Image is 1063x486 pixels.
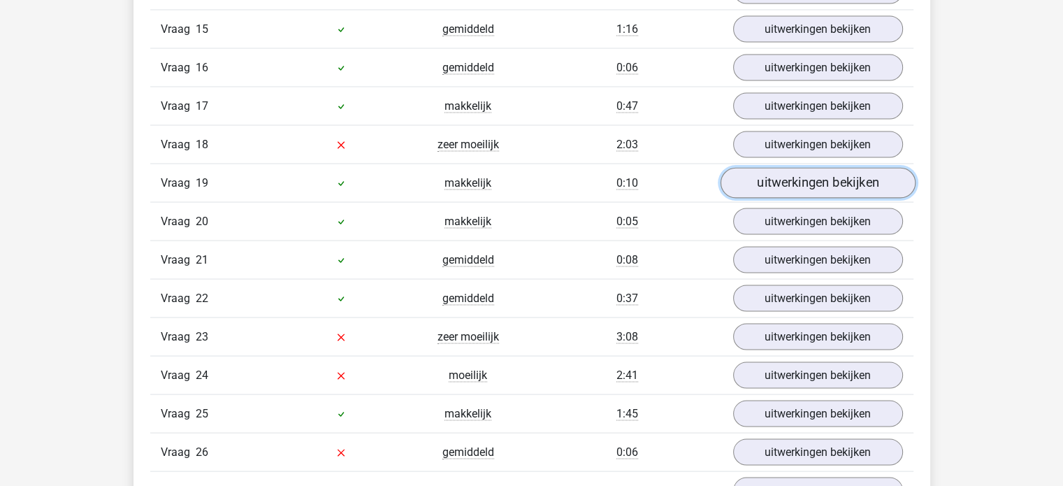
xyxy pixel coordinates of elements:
span: Vraag [161,20,196,37]
a: uitwerkingen bekijken [733,400,903,427]
span: Vraag [161,443,196,460]
span: zeer moeilijk [438,137,499,151]
span: 19 [196,176,208,189]
span: gemiddeld [442,445,494,459]
span: Vraag [161,174,196,191]
a: uitwerkingen bekijken [733,54,903,80]
span: 23 [196,329,208,343]
span: 0:05 [616,214,638,228]
span: 17 [196,99,208,112]
span: Vraag [161,290,196,306]
a: uitwerkingen bekijken [720,168,915,199]
a: uitwerkingen bekijken [733,246,903,273]
span: gemiddeld [442,252,494,266]
span: 0:06 [616,445,638,459]
span: 1:16 [616,22,638,36]
span: Vraag [161,97,196,114]
span: makkelijk [444,99,491,113]
a: uitwerkingen bekijken [733,208,903,234]
span: 2:41 [616,368,638,382]
a: uitwerkingen bekijken [733,92,903,119]
span: 3:08 [616,329,638,343]
span: 18 [196,137,208,150]
span: 0:08 [616,252,638,266]
a: uitwerkingen bekijken [733,131,903,157]
span: 0:06 [616,60,638,74]
span: zeer moeilijk [438,329,499,343]
span: 0:10 [616,176,638,190]
span: moeilijk [449,368,487,382]
span: 16 [196,60,208,73]
span: 0:37 [616,291,638,305]
span: 15 [196,22,208,35]
span: Vraag [161,405,196,422]
span: Vraag [161,328,196,345]
span: 2:03 [616,137,638,151]
a: uitwerkingen bekijken [733,438,903,465]
a: uitwerkingen bekijken [733,285,903,311]
span: 22 [196,291,208,304]
span: 20 [196,214,208,227]
span: 24 [196,368,208,381]
a: uitwerkingen bekijken [733,362,903,388]
span: 0:47 [616,99,638,113]
span: 1:45 [616,406,638,420]
span: 25 [196,406,208,420]
span: 21 [196,252,208,266]
span: Vraag [161,251,196,268]
span: gemiddeld [442,22,494,36]
span: gemiddeld [442,60,494,74]
a: uitwerkingen bekijken [733,15,903,42]
span: Vraag [161,366,196,383]
span: Vraag [161,213,196,229]
span: makkelijk [444,214,491,228]
span: Vraag [161,59,196,76]
a: uitwerkingen bekijken [733,323,903,350]
span: makkelijk [444,406,491,420]
span: gemiddeld [442,291,494,305]
span: Vraag [161,136,196,152]
span: makkelijk [444,176,491,190]
span: 26 [196,445,208,458]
